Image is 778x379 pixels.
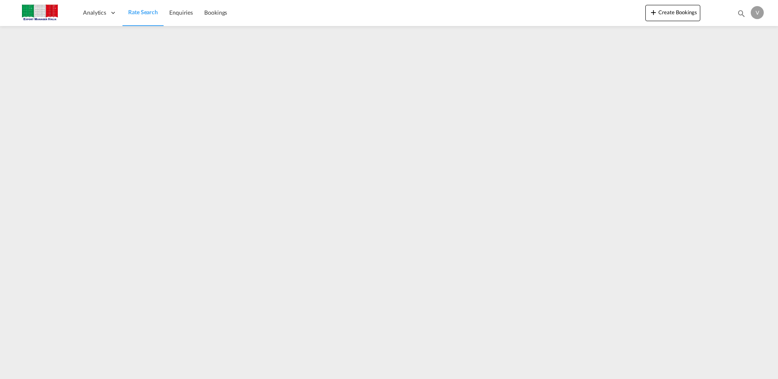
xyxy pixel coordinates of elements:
div: V [751,6,764,19]
span: Rate Search [128,9,158,15]
span: Analytics [83,9,106,17]
button: icon-plus 400-fgCreate Bookings [645,5,700,21]
div: icon-magnify [737,9,746,21]
span: Bookings [204,9,227,16]
md-icon: icon-magnify [737,9,746,18]
img: 51022700b14f11efa3148557e262d94e.jpg [12,4,67,22]
span: Enquiries [169,9,193,16]
md-icon: icon-plus 400-fg [649,7,658,17]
